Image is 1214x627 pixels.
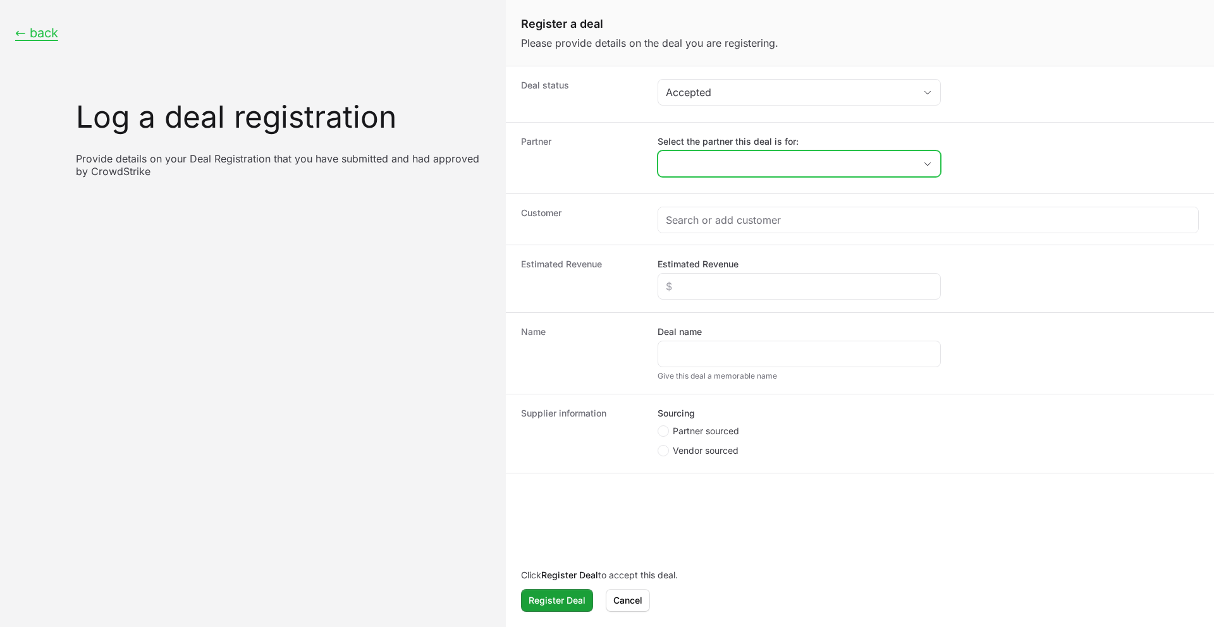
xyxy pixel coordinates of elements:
[541,569,598,580] b: Register Deal
[658,371,941,381] div: Give this deal a memorable name
[658,80,940,105] button: Accepted
[15,25,58,41] button: ← back
[658,326,702,338] label: Deal name
[658,258,739,271] label: Estimated Revenue
[76,102,491,132] h1: Log a deal registration
[76,152,491,178] p: Provide details on your Deal Registration that you have submitted and had approved by CrowdStrike
[521,79,642,109] dt: Deal status
[658,135,941,148] label: Select the partner this deal is for:
[673,425,739,437] span: Partner sourced
[521,569,1199,581] p: Click to accept this deal.
[521,207,642,232] dt: Customer
[521,15,1199,33] h1: Register a deal
[666,85,915,100] div: Accepted
[521,407,642,460] dt: Supplier information
[666,212,1191,228] input: Search or add customer
[666,279,933,294] input: $
[521,326,642,381] dt: Name
[529,593,586,608] span: Register Deal
[521,589,593,612] button: Register Deal
[506,66,1214,473] dl: Create activity form
[606,589,650,612] button: Cancel
[521,258,642,300] dt: Estimated Revenue
[673,444,739,457] span: Vendor sourced
[521,35,1199,51] p: Please provide details on the deal you are registering.
[658,407,695,420] legend: Sourcing
[915,151,940,176] div: Open
[613,593,642,608] span: Cancel
[521,135,642,181] dt: Partner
